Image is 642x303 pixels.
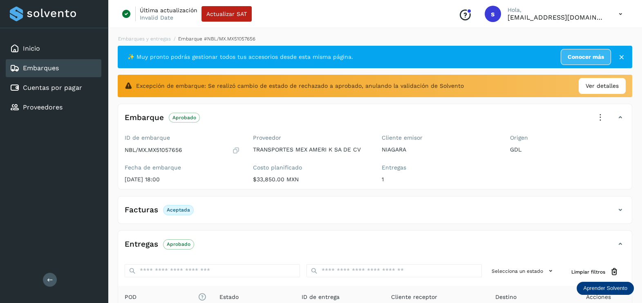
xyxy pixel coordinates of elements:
[586,293,611,301] span: Acciones
[253,134,368,141] label: Proveedor
[118,36,171,42] a: Embarques y entregas
[382,176,497,183] p: 1
[201,6,252,22] button: Actualizar SAT
[23,64,59,72] a: Embarques
[508,13,606,21] p: smedina@niagarawater.com
[125,134,240,141] label: ID de embarque
[118,111,632,131] div: EmbarqueAprobado
[125,147,182,154] p: NBL/MX.MX51057656
[577,282,634,295] div: Aprender Solvento
[382,164,497,171] label: Entregas
[172,115,196,120] p: Aprobado
[125,176,240,183] p: [DATE] 18:00
[488,264,558,278] button: Selecciona un estado
[253,146,368,153] p: TRANSPORTES MEX AMERI K SA DE CV
[6,79,101,97] div: Cuentas por pagar
[140,14,173,21] p: Invalid Date
[510,134,625,141] label: Origen
[495,293,517,301] span: Destino
[561,49,611,65] a: Conocer más
[23,84,82,91] a: Cuentas por pagar
[586,82,619,90] span: Ver detalles
[118,35,632,42] nav: breadcrumb
[23,45,40,52] a: Inicio
[382,134,497,141] label: Cliente emisor
[125,164,240,171] label: Fecha de embarque
[253,176,368,183] p: $33,850.00 MXN
[301,293,339,301] span: ID de entrega
[508,7,606,13] p: Hola,
[140,7,197,14] p: Última actualización
[583,285,627,292] p: Aprender Solvento
[128,53,353,61] span: ✨ Muy pronto podrás gestionar todos tus accesorios desde esta misma página.
[118,203,632,223] div: FacturasAceptada
[219,293,239,301] span: Estado
[136,82,464,90] span: Excepción de embarque: Se realizó cambio de estado de rechazado a aprobado, anulando la validació...
[571,268,605,276] span: Limpiar filtros
[565,264,625,279] button: Limpiar filtros
[167,207,190,213] p: Aceptada
[167,241,190,247] p: Aprobado
[125,240,158,249] h4: Entregas
[6,40,101,58] div: Inicio
[6,98,101,116] div: Proveedores
[6,59,101,77] div: Embarques
[118,237,632,258] div: EntregasAprobado
[125,205,158,215] h4: Facturas
[125,293,206,301] span: POD
[253,164,368,171] label: Costo planificado
[391,293,437,301] span: Cliente receptor
[23,103,63,111] a: Proveedores
[382,146,497,153] p: NIAGARA
[125,113,164,123] h4: Embarque
[206,11,247,17] span: Actualizar SAT
[178,36,255,42] span: Embarque #NBL/MX.MX51057656
[510,146,625,153] p: GDL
